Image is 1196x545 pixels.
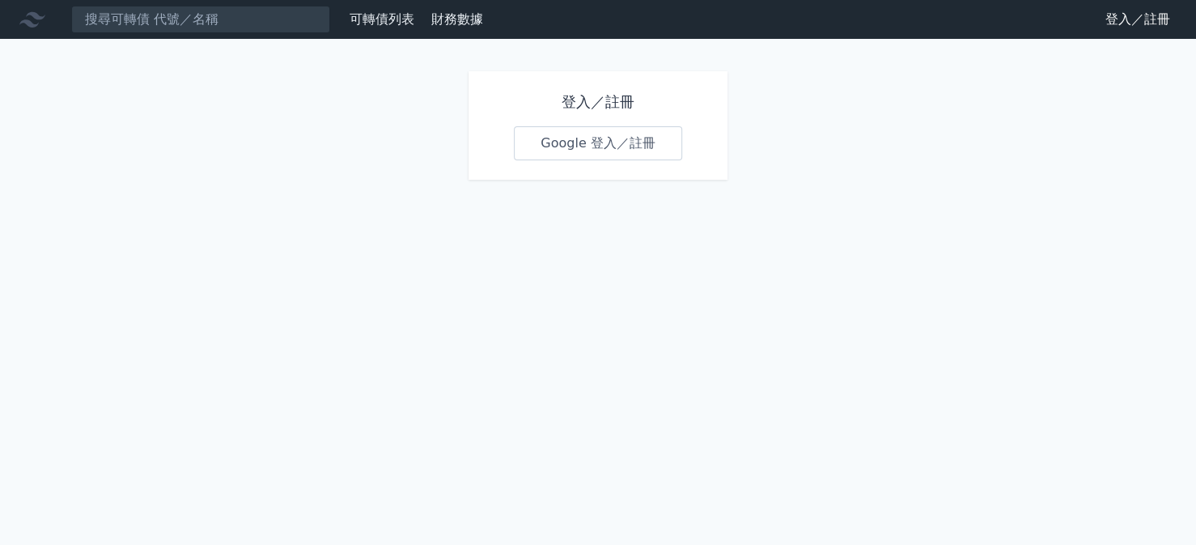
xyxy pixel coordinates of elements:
a: 登入／註冊 [1092,6,1183,32]
input: 搜尋可轉債 代號／名稱 [71,6,330,33]
a: Google 登入／註冊 [514,126,682,160]
a: 財務數據 [431,11,483,27]
a: 可轉債列表 [350,11,414,27]
h1: 登入／註冊 [514,91,682,113]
